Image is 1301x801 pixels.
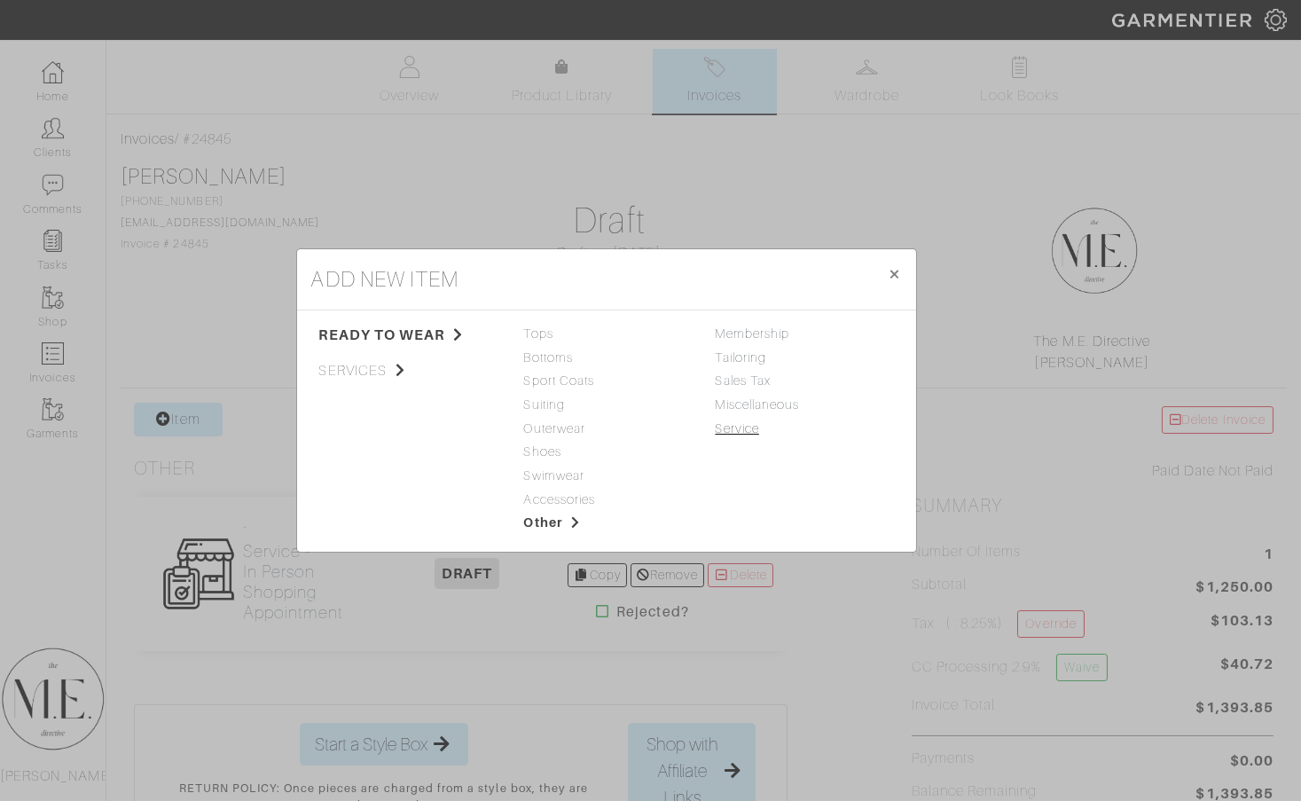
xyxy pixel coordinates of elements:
span: Accessories [524,491,689,510]
a: Membership [716,326,790,341]
a: Tailoring [716,350,766,365]
span: Shoes [524,443,689,462]
a: Sales Tax [716,373,771,388]
span: ready to wear [319,325,498,346]
span: Bottoms [524,349,689,368]
span: services [319,360,498,381]
span: Other [524,514,689,533]
span: Swimwear [524,467,689,486]
span: Sport Coats [524,372,689,391]
span: Suiting [524,396,689,415]
span: × [889,262,902,286]
span: Tops [524,325,689,344]
span: Outerwear [524,420,689,439]
a: Miscellaneous [716,397,800,412]
h4: add new item [311,263,459,295]
a: Service [716,421,759,436]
